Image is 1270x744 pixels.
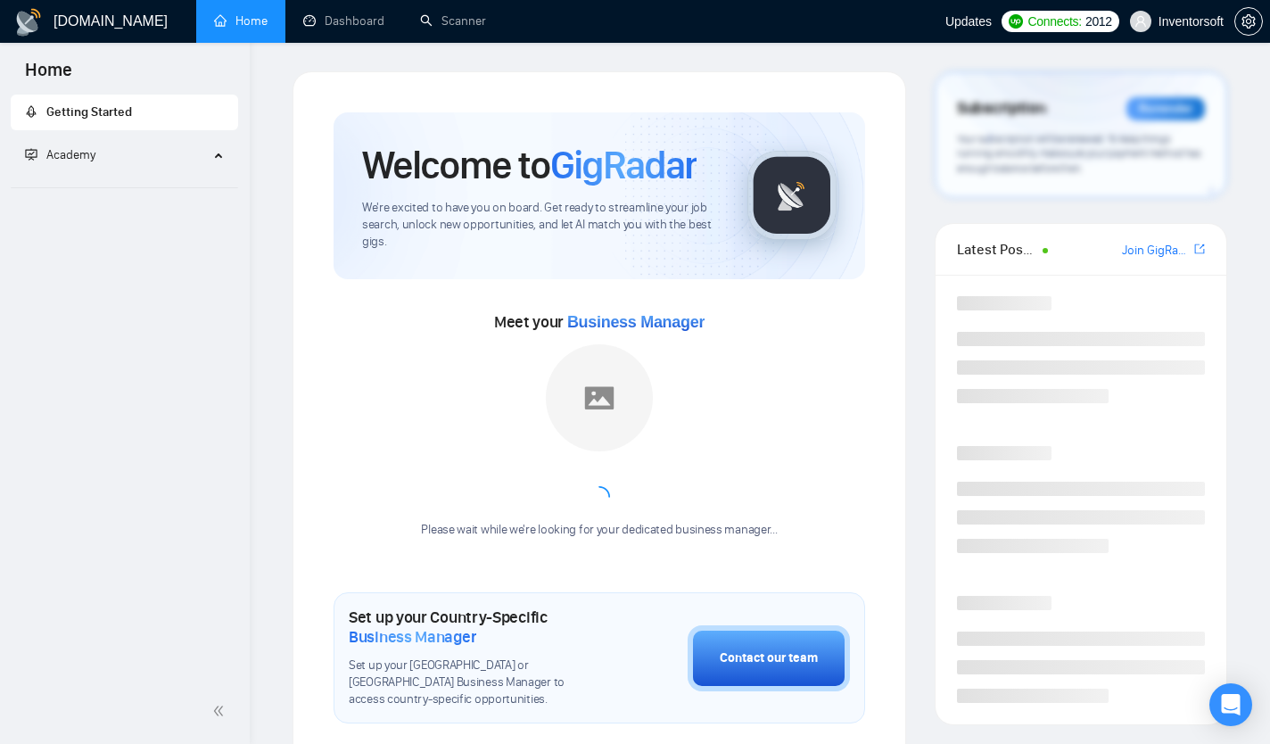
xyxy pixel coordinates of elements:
[957,238,1037,260] span: Latest Posts from the GigRadar Community
[14,8,43,37] img: logo
[11,95,238,130] li: Getting Started
[46,147,95,162] span: Academy
[957,94,1045,124] span: Subscription
[1122,241,1191,260] a: Join GigRadar Slack Community
[1209,683,1252,726] div: Open Intercom Messenger
[1134,15,1147,28] span: user
[25,105,37,118] span: rocket
[688,625,850,691] button: Contact our team
[720,649,818,668] div: Contact our team
[46,104,132,120] span: Getting Started
[25,147,95,162] span: Academy
[303,13,384,29] a: dashboardDashboard
[1194,242,1205,256] span: export
[546,344,653,451] img: placeholder.png
[1028,12,1082,31] span: Connects:
[584,482,614,512] span: loading
[1085,12,1112,31] span: 2012
[349,627,476,647] span: Business Manager
[362,141,697,189] h1: Welcome to
[349,608,598,647] h1: Set up your Country-Specific
[420,13,486,29] a: searchScanner
[957,132,1201,175] span: Your subscription will be renewed. To keep things running smoothly, make sure your payment method...
[494,312,705,332] span: Meet your
[212,702,230,720] span: double-left
[214,13,268,29] a: homeHome
[945,14,992,29] span: Updates
[1009,14,1023,29] img: upwork-logo.png
[567,313,705,331] span: Business Manager
[410,522,788,539] div: Please wait while we're looking for your dedicated business manager...
[1126,97,1205,120] div: Reminder
[11,57,87,95] span: Home
[1234,14,1263,29] a: setting
[747,151,837,240] img: gigradar-logo.png
[11,180,238,192] li: Academy Homepage
[550,141,697,189] span: GigRadar
[1235,14,1262,29] span: setting
[1194,241,1205,258] a: export
[25,148,37,161] span: fund-projection-screen
[349,657,598,708] span: Set up your [GEOGRAPHIC_DATA] or [GEOGRAPHIC_DATA] Business Manager to access country-specific op...
[362,200,719,251] span: We're excited to have you on board. Get ready to streamline your job search, unlock new opportuni...
[1234,7,1263,36] button: setting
